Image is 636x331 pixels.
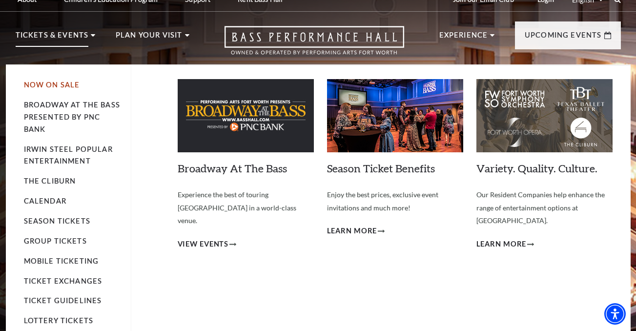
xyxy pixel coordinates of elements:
[24,145,113,165] a: Irwin Steel Popular Entertainment
[24,177,76,185] a: The Cliburn
[16,29,89,47] p: Tickets & Events
[24,296,102,305] a: Ticket Guidelines
[476,238,527,250] span: Learn More
[327,225,385,237] a: Learn More Season Ticket Benefits
[24,101,120,133] a: Broadway At The Bass presented by PNC Bank
[178,238,237,250] a: View Events
[327,79,463,152] img: Season Ticket Benefits
[525,29,602,47] p: Upcoming Events
[24,277,103,285] a: Ticket Exchanges
[476,162,597,175] a: Variety. Quality. Culture.
[604,303,626,325] div: Accessibility Menu
[116,29,183,47] p: Plan Your Visit
[476,79,613,152] img: Variety. Quality. Culture.
[178,238,229,250] span: View Events
[178,188,314,228] p: Experience the best of touring [GEOGRAPHIC_DATA] in a world-class venue.
[24,237,87,245] a: Group Tickets
[439,29,488,47] p: Experience
[327,162,435,175] a: Season Ticket Benefits
[327,188,463,214] p: Enjoy the best prices, exclusive event invitations and much more!
[24,81,80,89] a: Now On Sale
[178,79,314,152] img: Broadway At The Bass
[24,316,94,325] a: Lottery Tickets
[476,188,613,228] p: Our Resident Companies help enhance the range of entertainment options at [GEOGRAPHIC_DATA].
[24,257,99,265] a: Mobile Ticketing
[189,26,439,64] a: Open this option
[24,217,90,225] a: Season Tickets
[327,225,377,237] span: Learn More
[178,162,287,175] a: Broadway At The Bass
[24,197,66,205] a: Calendar
[476,238,534,250] a: Learn More Variety. Quality. Culture.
